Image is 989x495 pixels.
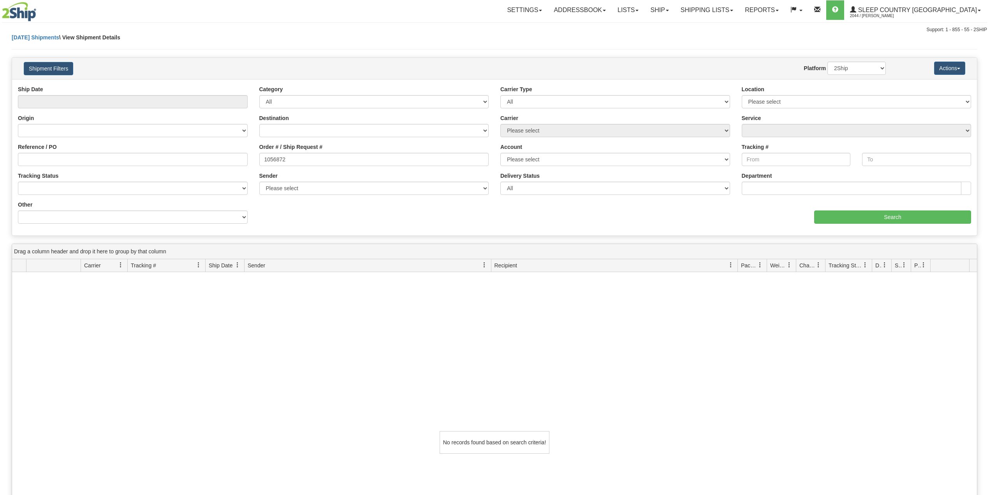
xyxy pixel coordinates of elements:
a: Shipping lists [675,0,739,20]
a: Ship Date filter column settings [231,258,244,272]
label: Origin [18,114,34,122]
label: Carrier [500,114,518,122]
input: From [742,153,851,166]
a: Reports [739,0,785,20]
label: Delivery Status [500,172,540,180]
a: Tracking # filter column settings [192,258,205,272]
span: \ View Shipment Details [59,34,120,41]
label: Platform [804,64,826,72]
span: Sender [248,262,265,269]
label: Carrier Type [500,85,532,93]
a: Lists [612,0,644,20]
span: Charge [799,262,816,269]
a: [DATE] Shipments [12,34,59,41]
span: Weight [770,262,787,269]
label: Tracking Status [18,172,58,180]
span: 2044 / [PERSON_NAME] [850,12,908,20]
iframe: chat widget [971,208,988,287]
a: Sleep Country [GEOGRAPHIC_DATA] 2044 / [PERSON_NAME] [844,0,987,20]
button: Shipment Filters [24,62,73,75]
a: Delivery Status filter column settings [878,258,891,272]
span: Shipment Issues [895,262,901,269]
label: Order # / Ship Request # [259,143,323,151]
label: Reference / PO [18,143,57,151]
a: Charge filter column settings [812,258,825,272]
a: Ship [644,0,674,20]
a: Pickup Status filter column settings [917,258,930,272]
a: Shipment Issues filter column settings [897,258,911,272]
span: Recipient [494,262,517,269]
span: Sleep Country [GEOGRAPHIC_DATA] [856,7,977,13]
span: Packages [741,262,757,269]
a: Tracking Status filter column settings [859,258,872,272]
span: Ship Date [209,262,232,269]
label: Tracking # [742,143,769,151]
a: Addressbook [548,0,612,20]
span: Delivery Status [875,262,882,269]
button: Actions [934,62,965,75]
label: Category [259,85,283,93]
label: Account [500,143,522,151]
div: No records found based on search criteria! [440,431,549,454]
a: Packages filter column settings [753,258,767,272]
label: Department [742,172,772,180]
span: Tracking # [131,262,156,269]
a: Settings [501,0,548,20]
input: To [862,153,971,166]
label: Other [18,201,32,209]
div: Support: 1 - 855 - 55 - 2SHIP [2,27,987,33]
span: Pickup Status [914,262,921,269]
input: Search [814,210,971,224]
label: Destination [259,114,289,122]
a: Sender filter column settings [478,258,491,272]
div: grid grouping header [12,244,977,259]
a: Recipient filter column settings [724,258,737,272]
label: Location [742,85,764,93]
span: Carrier [84,262,101,269]
label: Ship Date [18,85,43,93]
img: logo2044.jpg [2,2,36,21]
a: Carrier filter column settings [114,258,127,272]
span: Tracking Status [829,262,862,269]
label: Sender [259,172,278,180]
a: Weight filter column settings [783,258,796,272]
label: Service [742,114,761,122]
